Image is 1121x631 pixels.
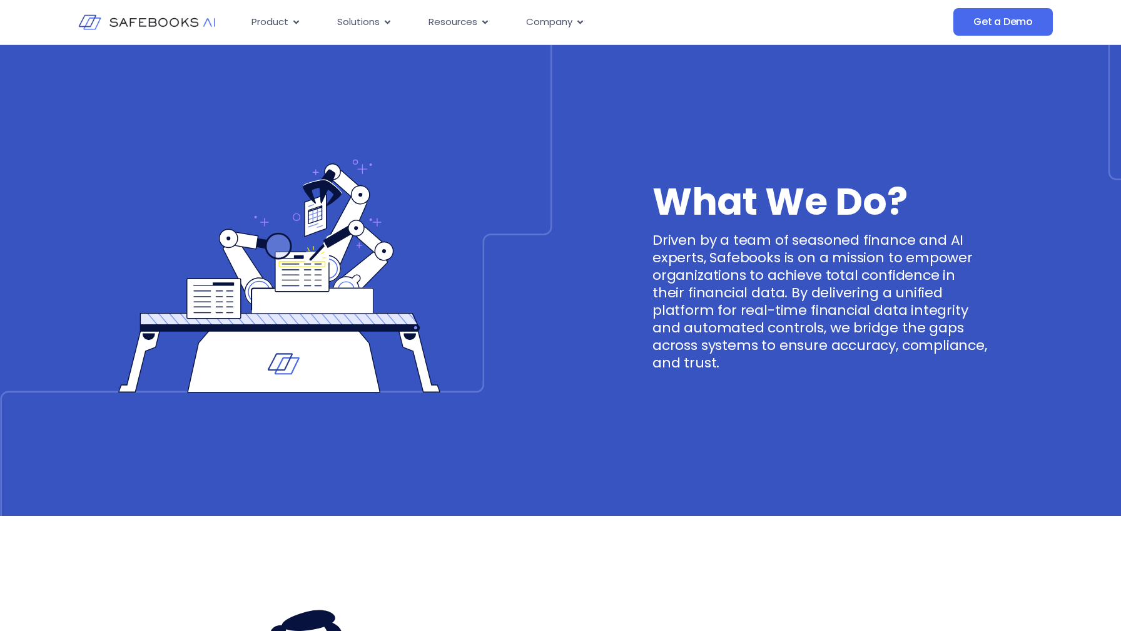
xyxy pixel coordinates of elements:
nav: Menu [241,10,828,34]
span: Solutions [337,15,380,29]
span: Company [526,15,572,29]
span: Product [251,15,288,29]
span: Get a Demo [973,16,1033,28]
h3: What We Do? [652,189,988,214]
span: Resources [429,15,477,29]
p: Driven by a team of seasoned finance and AI experts, Safebooks is on a mission to empower organiz... [652,232,988,372]
p: Safebooks AI monitors all your financial data in real-time across every system, catching errors a... [205,541,916,571]
div: Menu Toggle [241,10,828,34]
a: Get a Demo [953,8,1053,36]
h3: What We Do? [205,516,916,541]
